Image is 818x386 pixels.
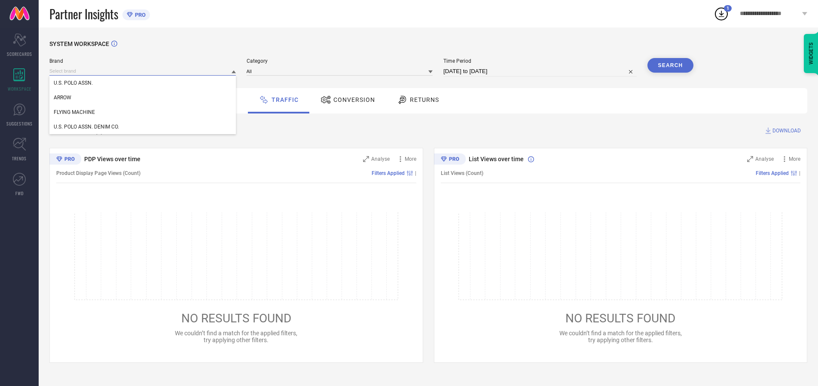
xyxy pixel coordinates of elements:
span: TRENDS [12,155,27,162]
span: Filters Applied [372,170,405,176]
div: Open download list [714,6,729,21]
span: FWD [15,190,24,196]
input: Select time period [443,66,637,77]
span: ARROW [54,95,71,101]
span: 1 [726,6,729,11]
span: Analyse [371,156,390,162]
span: We couldn’t find a match for the applied filters, try applying other filters. [175,330,297,343]
span: | [799,170,800,176]
span: NO RESULTS FOUND [181,311,291,325]
span: Filters Applied [756,170,789,176]
span: SYSTEM WORKSPACE [49,40,109,47]
span: More [405,156,416,162]
div: U.S. POLO ASSN. [49,76,236,90]
span: | [415,170,416,176]
span: SUGGESTIONS [6,120,33,127]
input: Select brand [49,67,236,76]
span: PDP Views over time [84,156,140,162]
svg: Zoom [363,156,369,162]
button: Search [647,58,694,73]
span: DOWNLOAD [772,126,801,135]
span: Partner Insights [49,5,118,23]
span: FLYING MACHINE [54,109,95,115]
span: Category [247,58,433,64]
span: Traffic [272,96,299,103]
span: List Views (Count) [441,170,483,176]
span: List Views over time [469,156,524,162]
div: U.S. POLO ASSN. DENIM CO. [49,119,236,134]
span: More [789,156,800,162]
div: Premium [434,153,466,166]
span: U.S. POLO ASSN. [54,80,93,86]
span: PRO [133,12,146,18]
span: We couldn’t find a match for the applied filters, try applying other filters. [559,330,682,343]
span: Analyse [755,156,774,162]
span: Product Display Page Views (Count) [56,170,140,176]
span: Brand [49,58,236,64]
svg: Zoom [747,156,753,162]
div: Premium [49,153,81,166]
span: Returns [410,96,439,103]
span: WORKSPACE [8,86,31,92]
div: ARROW [49,90,236,105]
span: U.S. POLO ASSN. DENIM CO. [54,124,119,130]
div: FLYING MACHINE [49,105,236,119]
span: Time Period [443,58,637,64]
span: NO RESULTS FOUND [565,311,675,325]
span: Conversion [333,96,375,103]
span: SCORECARDS [7,51,32,57]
